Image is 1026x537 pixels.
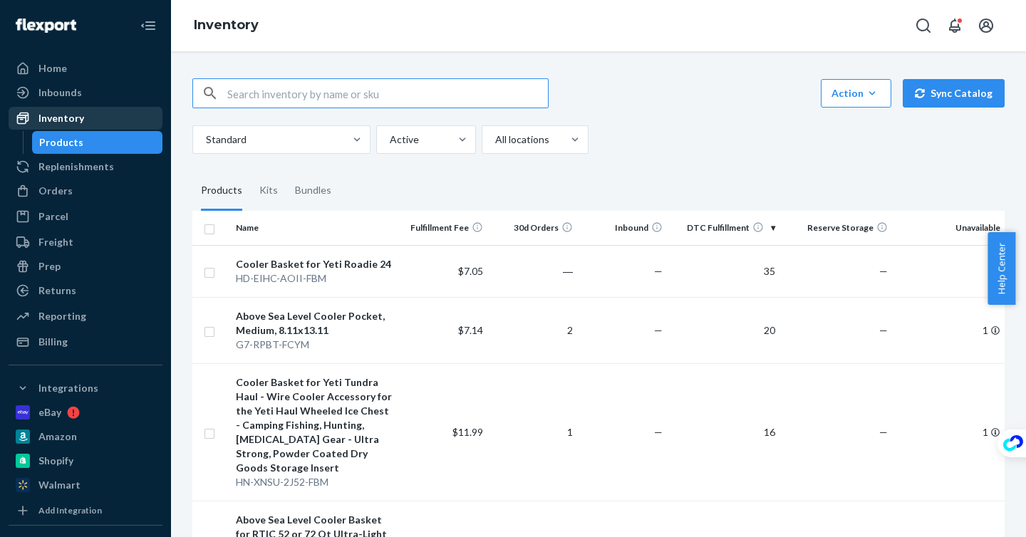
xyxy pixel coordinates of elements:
[893,297,1006,363] td: 1
[230,211,399,245] th: Name
[236,271,393,286] div: HD-EIHC-AOII-FBM
[388,132,390,147] input: Active
[494,132,495,147] input: All locations
[879,426,888,438] span: —
[38,85,82,100] div: Inbounds
[236,257,393,271] div: Cooler Basket for Yeti Roadie 24
[579,211,668,245] th: Inbound
[9,305,162,328] a: Reporting
[38,259,61,273] div: Prep
[9,377,162,400] button: Integrations
[654,426,663,438] span: —
[182,5,270,46] ol: breadcrumbs
[909,11,938,40] button: Open Search Box
[38,429,77,444] div: Amazon
[831,86,881,100] div: Action
[295,171,331,211] div: Bundles
[654,324,663,336] span: —
[39,135,83,150] div: Products
[38,504,102,516] div: Add Integration
[9,449,162,472] a: Shopify
[38,335,68,349] div: Billing
[38,160,114,174] div: Replenishments
[38,184,73,198] div: Orders
[134,11,162,40] button: Close Navigation
[236,475,393,489] div: HN-XNSU-2J52-FBM
[668,297,781,363] td: 20
[458,324,483,336] span: $7.14
[204,132,206,147] input: Standard
[38,454,73,468] div: Shopify
[988,232,1015,305] button: Help Center
[654,265,663,277] span: —
[38,283,76,298] div: Returns
[9,502,162,519] a: Add Integration
[9,81,162,104] a: Inbounds
[9,401,162,424] a: eBay
[38,478,81,492] div: Walmart
[668,363,781,501] td: 16
[9,155,162,178] a: Replenishments
[903,79,1005,108] button: Sync Catalog
[9,205,162,228] a: Parcel
[227,79,548,108] input: Search inventory by name or sku
[259,171,278,211] div: Kits
[893,211,1006,245] th: Unavailable
[781,211,893,245] th: Reserve Storage
[9,255,162,278] a: Prep
[9,57,162,80] a: Home
[489,363,579,501] td: 1
[452,426,483,438] span: $11.99
[9,279,162,302] a: Returns
[879,265,888,277] span: —
[9,231,162,254] a: Freight
[236,375,393,475] div: Cooler Basket for Yeti Tundra Haul - Wire Cooler Accessory for the Yeti Haul Wheeled Ice Chest - ...
[879,324,888,336] span: —
[489,245,579,297] td: ―
[38,381,98,395] div: Integrations
[194,17,259,33] a: Inventory
[38,309,86,323] div: Reporting
[893,363,1006,501] td: 1
[38,61,67,75] div: Home
[972,11,1000,40] button: Open account menu
[489,211,579,245] th: 30d Orders
[201,171,242,211] div: Products
[821,79,891,108] button: Action
[9,107,162,130] a: Inventory
[458,265,483,277] span: $7.05
[236,309,393,338] div: Above Sea Level Cooler Pocket, Medium, 8.11x13.11
[398,211,488,245] th: Fulfillment Fee
[38,209,68,224] div: Parcel
[38,111,84,125] div: Inventory
[940,11,969,40] button: Open notifications
[236,338,393,352] div: G7-RPBT-FCYM
[38,235,73,249] div: Freight
[9,179,162,202] a: Orders
[32,131,163,154] a: Products
[9,425,162,448] a: Amazon
[38,405,61,419] div: eBay
[9,474,162,496] a: Walmart
[489,297,579,363] td: 2
[9,330,162,353] a: Billing
[668,211,781,245] th: DTC Fulfillment
[16,19,76,33] img: Flexport logo
[668,245,781,297] td: 35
